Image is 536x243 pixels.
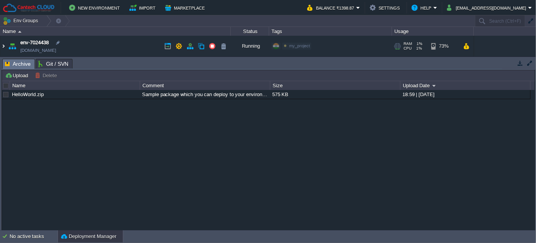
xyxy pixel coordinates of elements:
[370,3,402,12] button: Settings
[3,3,55,13] img: Cantech Cloud
[231,36,269,57] div: Running
[231,27,269,36] div: Status
[404,42,412,46] span: RAM
[18,31,22,33] img: AMDAwAAAACH5BAEAAAAALAAAAAABAAEAAAICRAEAOw==
[10,81,140,90] div: Name
[289,43,310,48] span: my_project
[415,42,423,46] span: 1%
[20,39,49,47] a: env-7024438
[69,3,122,12] button: New Environment
[12,92,44,97] a: HelloWorld.zip
[5,72,30,79] button: Upload
[404,46,412,51] span: CPU
[0,36,7,57] img: AMDAwAAAACH5BAEAAAAALAAAAAABAAEAAAICRAEAOw==
[7,36,18,57] img: AMDAwAAAACH5BAEAAAAALAAAAAABAAEAAAICRAEAOw==
[270,27,392,36] div: Tags
[10,230,58,243] div: No active tasks
[165,3,207,12] button: Marketplace
[401,81,530,90] div: Upload Date
[412,3,433,12] button: Help
[400,90,530,99] div: 18:59 | [DATE]
[35,72,59,79] button: Delete
[307,3,356,12] button: Balance ₹1398.87
[431,36,456,57] div: 73%
[270,90,400,99] div: 575 KB
[5,59,31,69] span: Archive
[20,47,56,54] a: [DOMAIN_NAME]
[61,233,116,240] button: Deployment Manager
[129,3,158,12] button: Import
[140,90,270,99] div: Sample package which you can deploy to your environment. Feel free to delete and upload a package...
[271,81,400,90] div: Size
[3,15,41,26] button: Env Groups
[141,81,270,90] div: Comment
[392,27,473,36] div: Usage
[1,27,230,36] div: Name
[447,3,528,12] button: [EMAIL_ADDRESS][DOMAIN_NAME]
[38,59,68,68] span: Git / SVN
[415,46,422,51] span: 1%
